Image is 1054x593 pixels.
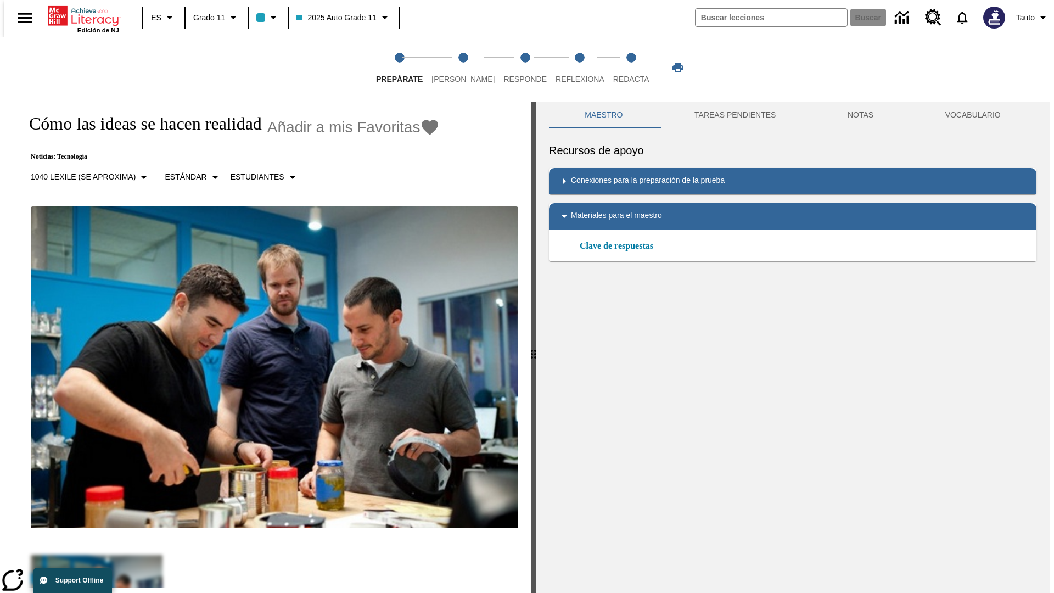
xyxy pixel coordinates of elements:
p: Conexiones para la preparación de la prueba [571,175,725,188]
img: Avatar [983,7,1005,29]
h6: Recursos de apoyo [549,142,1036,159]
a: Centro de recursos, Se abrirá en una pestaña nueva. [918,3,948,32]
button: Perfil/Configuración [1012,8,1054,27]
button: Lenguaje: ES, Selecciona un idioma [146,8,181,27]
a: Clave de respuestas, Se abrirá en una nueva ventana o pestaña [580,239,653,253]
button: Responde step 3 of 5 [495,37,556,98]
button: Escoja un nuevo avatar [977,3,1012,32]
button: Tipo de apoyo, Estándar [160,167,226,187]
button: Seleccionar estudiante [226,167,304,187]
p: Estándar [165,171,206,183]
a: Centro de información [888,3,918,33]
span: Prepárate [376,75,423,83]
span: Responde [503,75,547,83]
span: Tauto [1016,12,1035,24]
button: Lee step 2 of 5 [423,37,503,98]
button: Abrir el menú lateral [9,2,41,34]
span: ES [151,12,161,24]
div: Instructional Panel Tabs [549,102,1036,128]
div: reading [4,102,531,588]
span: Añadir a mis Favoritas [267,119,421,136]
div: Portada [48,4,119,33]
button: Redacta step 5 of 5 [604,37,658,98]
button: Prepárate step 1 of 5 [367,37,431,98]
div: Conexiones para la preparación de la prueba [549,168,1036,194]
span: Reflexiona [556,75,604,83]
button: Añadir a mis Favoritas - Cómo las ideas se hacen realidad [267,118,440,137]
button: NOTAS [812,102,910,128]
button: Seleccione Lexile, 1040 Lexile (Se aproxima) [26,167,155,187]
div: Pulsa la tecla de intro o la barra espaciadora y luego presiona las flechas de derecha e izquierd... [531,102,536,593]
button: Maestro [549,102,659,128]
button: Grado: Grado 11, Elige un grado [189,8,244,27]
input: Buscar campo [696,9,847,26]
span: Redacta [613,75,649,83]
p: 1040 Lexile (Se aproxima) [31,171,136,183]
button: VOCABULARIO [909,102,1036,128]
span: [PERSON_NAME] [431,75,495,83]
button: Support Offline [33,568,112,593]
a: Notificaciones [948,3,977,32]
button: Reflexiona step 4 of 5 [547,37,613,98]
span: 2025 Auto Grade 11 [296,12,376,24]
span: Support Offline [55,577,103,584]
button: El color de la clase es azul claro. Cambiar el color de la clase. [252,8,284,27]
span: Grado 11 [193,12,225,24]
button: TAREAS PENDIENTES [659,102,812,128]
div: activity [536,102,1050,593]
span: Edición de NJ [77,27,119,33]
p: Materiales para el maestro [571,210,662,223]
h1: Cómo las ideas se hacen realidad [18,114,262,134]
p: Noticias: Tecnología [18,153,440,161]
img: El fundador de Quirky, Ben Kaufman prueba un nuevo producto con un compañero de trabajo, Gaz Brow... [31,206,518,528]
p: Estudiantes [231,171,284,183]
button: Clase: 2025 Auto Grade 11, Selecciona una clase [292,8,395,27]
button: Imprimir [660,58,696,77]
div: Materiales para el maestro [549,203,1036,230]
